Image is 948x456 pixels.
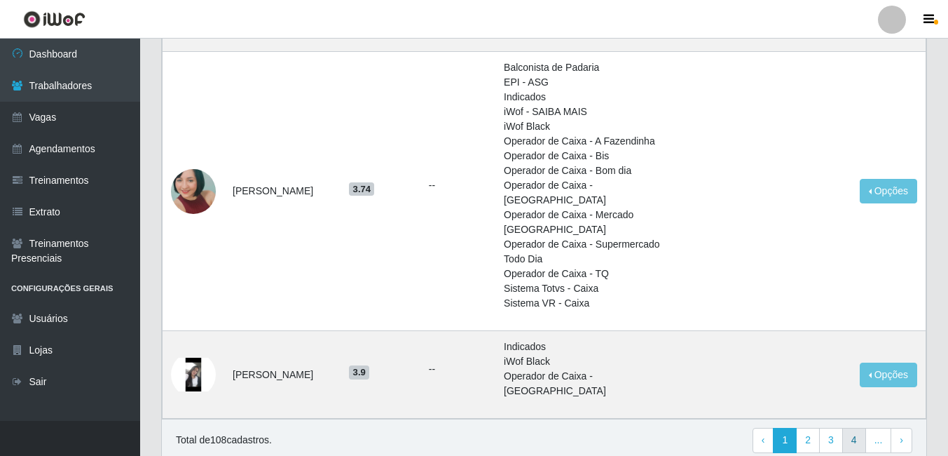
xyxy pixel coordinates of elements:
a: 2 [796,428,820,453]
span: ‹ [762,434,765,445]
a: Previous [753,428,774,453]
li: Operador de Caixa - Bis [504,149,678,163]
li: Operador de Caixa - Supermercado Todo Dia [504,237,678,267]
li: iWof - SAIBA MAIS [504,105,678,119]
li: Operador de Caixa - A Fazendinha [504,134,678,149]
li: Sistema Totvs - Caixa [504,281,678,296]
nav: pagination [753,428,912,453]
li: Operador de Caixa - Bom dia [504,163,678,178]
li: Balconista de Padaria [504,60,678,75]
span: 3.9 [349,366,369,380]
a: Next [891,428,912,453]
td: [PERSON_NAME] [224,52,341,331]
li: Indicados [504,90,678,105]
span: › [900,434,903,445]
li: Operador de Caixa - [GEOGRAPHIC_DATA] [504,369,678,398]
a: 4 [842,428,866,453]
ul: -- [429,178,487,193]
button: Opções [860,179,917,203]
p: Total de 108 cadastros. [176,433,272,448]
li: iWof Black [504,354,678,369]
a: ... [865,428,892,453]
li: Operador de Caixa - [GEOGRAPHIC_DATA] [504,178,678,208]
li: Indicados [504,340,678,354]
td: [PERSON_NAME] [224,331,341,419]
ul: -- [429,362,487,377]
li: iWof Black [504,119,678,134]
li: EPI - ASG [504,75,678,90]
li: Operador de Caixa - Mercado [GEOGRAPHIC_DATA] [504,208,678,237]
img: 1737655206181.jpeg [171,358,216,391]
li: Sistema VR - Caixa [504,296,678,311]
img: CoreUI Logo [23,11,85,28]
button: Opções [860,363,917,387]
span: 3.74 [349,182,374,196]
img: 1752018104421.jpeg [171,144,216,239]
li: Operador de Caixa - TQ [504,267,678,281]
a: 1 [773,428,797,453]
a: 3 [819,428,843,453]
